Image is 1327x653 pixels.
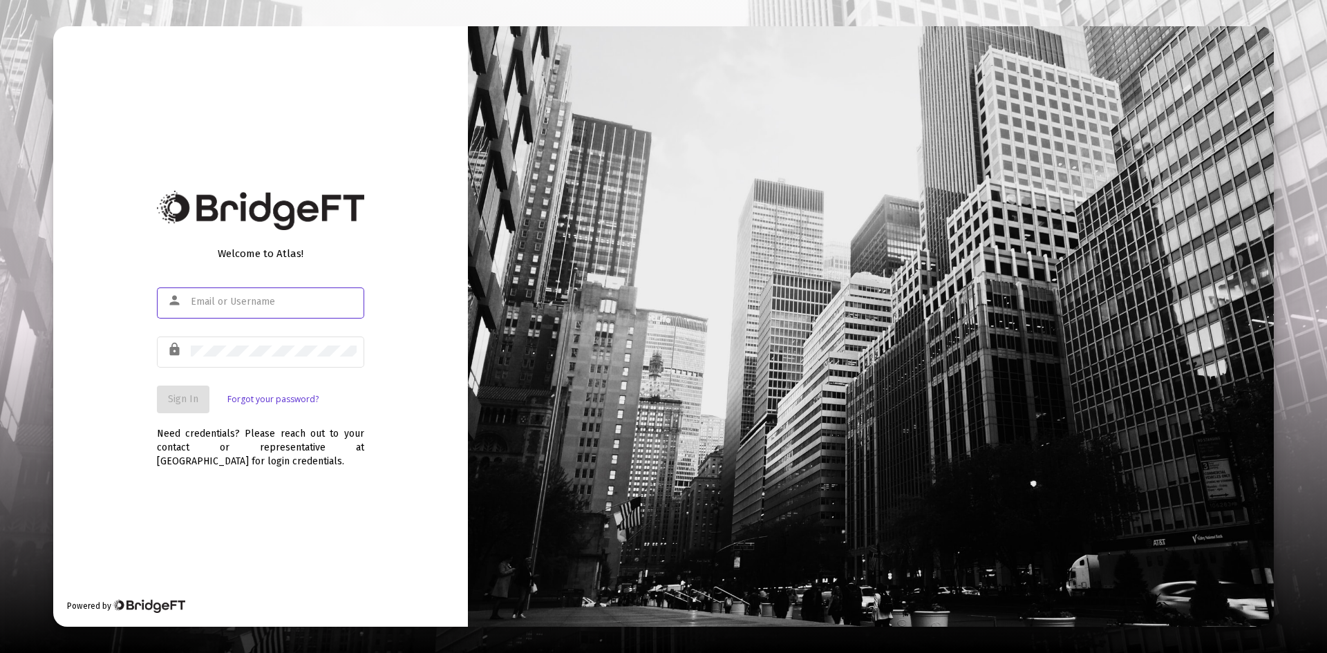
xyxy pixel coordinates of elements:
[157,247,364,261] div: Welcome to Atlas!
[67,599,185,613] div: Powered by
[167,341,184,358] mat-icon: lock
[168,393,198,405] span: Sign In
[157,191,364,230] img: Bridge Financial Technology Logo
[227,392,319,406] a: Forgot your password?
[157,413,364,469] div: Need credentials? Please reach out to your contact or representative at [GEOGRAPHIC_DATA] for log...
[157,386,209,413] button: Sign In
[113,599,185,613] img: Bridge Financial Technology Logo
[167,292,184,309] mat-icon: person
[191,296,357,307] input: Email or Username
